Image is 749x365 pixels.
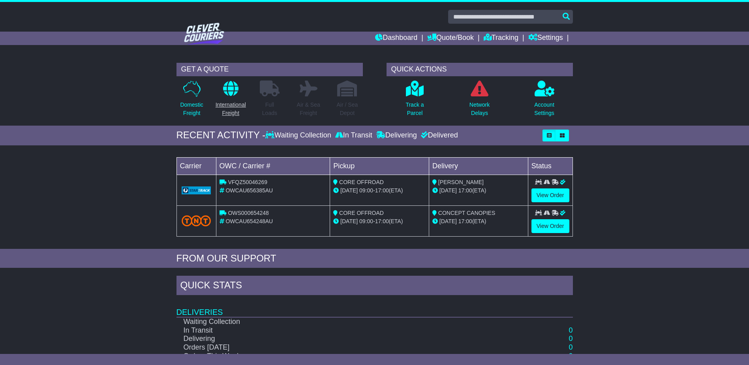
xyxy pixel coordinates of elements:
[359,218,373,224] span: 09:00
[534,80,555,122] a: AccountSettings
[216,157,330,175] td: OWC / Carrier #
[429,157,528,175] td: Delivery
[359,187,373,194] span: 09:00
[569,335,573,342] a: 0
[458,218,472,224] span: 17:00
[469,101,490,117] p: Network Delays
[337,101,358,117] p: Air / Sea Depot
[339,179,384,185] span: CORE OFFROAD
[182,186,211,194] img: GetCarrierServiceLogo
[569,343,573,351] a: 0
[484,32,518,45] a: Tracking
[176,335,516,343] td: Delivering
[374,131,419,140] div: Delivering
[419,131,458,140] div: Delivered
[438,179,484,185] span: [PERSON_NAME]
[176,157,216,175] td: Carrier
[176,253,573,264] div: FROM OUR SUPPORT
[569,326,573,334] a: 0
[432,217,525,226] div: (ETA)
[176,352,516,361] td: Orders This Week
[469,80,490,122] a: NetworkDelays
[333,186,426,195] div: - (ETA)
[438,210,495,216] span: CONCEPT CANOPIES
[180,101,203,117] p: Domestic Freight
[176,317,516,326] td: Waiting Collection
[228,179,267,185] span: VFQZ50046269
[375,32,417,45] a: Dashboard
[375,187,389,194] span: 17:00
[176,63,363,76] div: GET A QUOTE
[225,218,273,224] span: OWCAU654248AU
[228,210,269,216] span: OWS000654248
[215,80,246,122] a: InternationalFreight
[339,210,384,216] span: CORE OFFROAD
[340,218,358,224] span: [DATE]
[375,218,389,224] span: 17:00
[534,101,554,117] p: Account Settings
[531,219,569,233] a: View Order
[176,276,573,297] div: Quick Stats
[531,188,569,202] a: View Order
[176,343,516,352] td: Orders [DATE]
[216,101,246,117] p: International Freight
[528,32,563,45] a: Settings
[176,297,573,317] td: Deliveries
[333,131,374,140] div: In Transit
[439,187,457,194] span: [DATE]
[330,157,429,175] td: Pickup
[405,101,424,117] p: Track a Parcel
[176,326,516,335] td: In Transit
[340,187,358,194] span: [DATE]
[297,101,320,117] p: Air & Sea Freight
[260,101,280,117] p: Full Loads
[439,218,457,224] span: [DATE]
[427,32,474,45] a: Quote/Book
[225,187,273,194] span: OWCAU656385AU
[182,215,211,226] img: TNT_Domestic.png
[569,352,573,360] a: 0
[265,131,333,140] div: Waiting Collection
[528,157,573,175] td: Status
[458,187,472,194] span: 17:00
[432,186,525,195] div: (ETA)
[180,80,203,122] a: DomesticFreight
[387,63,573,76] div: QUICK ACTIONS
[405,80,424,122] a: Track aParcel
[333,217,426,226] div: - (ETA)
[176,130,266,141] div: RECENT ACTIVITY -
